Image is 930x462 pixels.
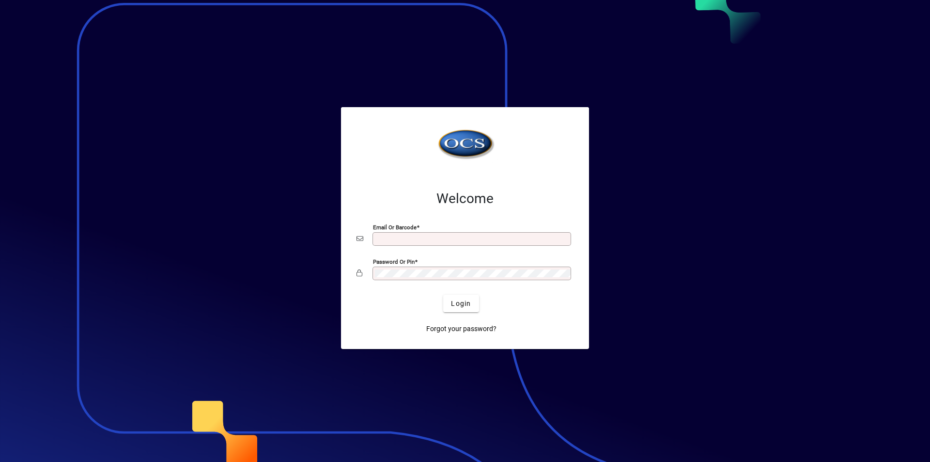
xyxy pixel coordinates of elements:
[373,224,417,231] mat-label: Email or Barcode
[422,320,500,337] a: Forgot your password?
[356,191,573,207] h2: Welcome
[451,299,471,309] span: Login
[373,258,415,265] mat-label: Password or Pin
[426,324,496,334] span: Forgot your password?
[443,295,479,312] button: Login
